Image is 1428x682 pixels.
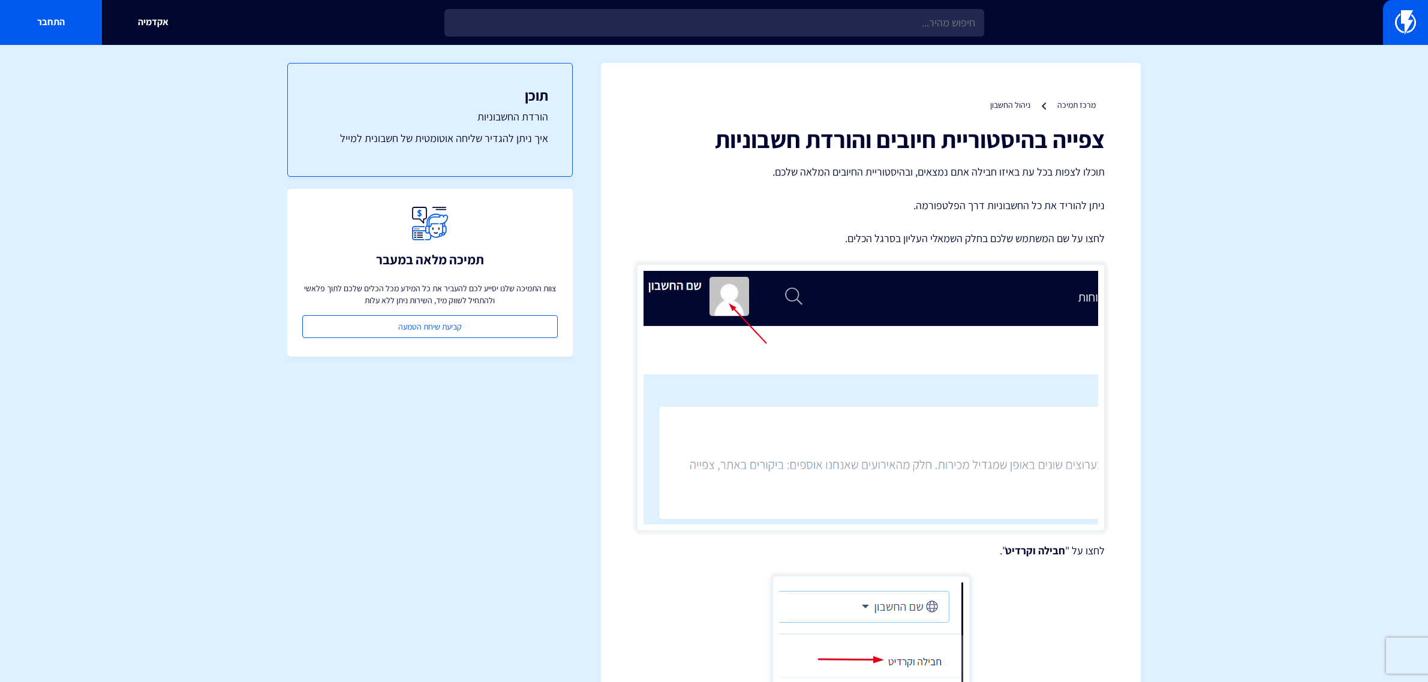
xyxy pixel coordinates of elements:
h3: תוכן [312,87,548,103]
input: חיפוש מהיר... [444,9,984,37]
a: מרכז תמיכה [1057,99,1096,110]
h1: צפייה בהיסטוריית חיובים והורדת חשבוניות [637,126,1105,152]
p: צוות התמיכה שלנו יסייע לכם להעביר את כל המידע מכל הכלים שלכם לתוך פלאשי ולהתחיל לשווק מיד, השירות... [302,282,558,306]
strong: חבילה וקרדיט [1005,544,1065,557]
a: איך ניתן להגדיר שליחה אוטומטית של חשבונית למייל [312,131,548,146]
a: הורדת החשבוניות [312,109,548,125]
p: לחצו על שם המשתמש שלכם בחלק השמאלי העליון בסרגל הכלים. [637,231,1105,246]
p: ניתן להוריד את כל החשבוניות דרך הפלטפורמה. [637,198,1105,213]
a: קביעת שיחת הטמעה [302,315,558,338]
a: ניהול החשבון [990,99,1030,110]
p: תוכלו לצפות בכל עת באיזו חבילה אתם נמצאים, ובהיסטוריית החיובים המלאה שלכם. [637,164,1105,180]
h3: תמיכה מלאה במעבר [376,252,484,267]
p: לחצו על " ". [637,543,1105,559]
